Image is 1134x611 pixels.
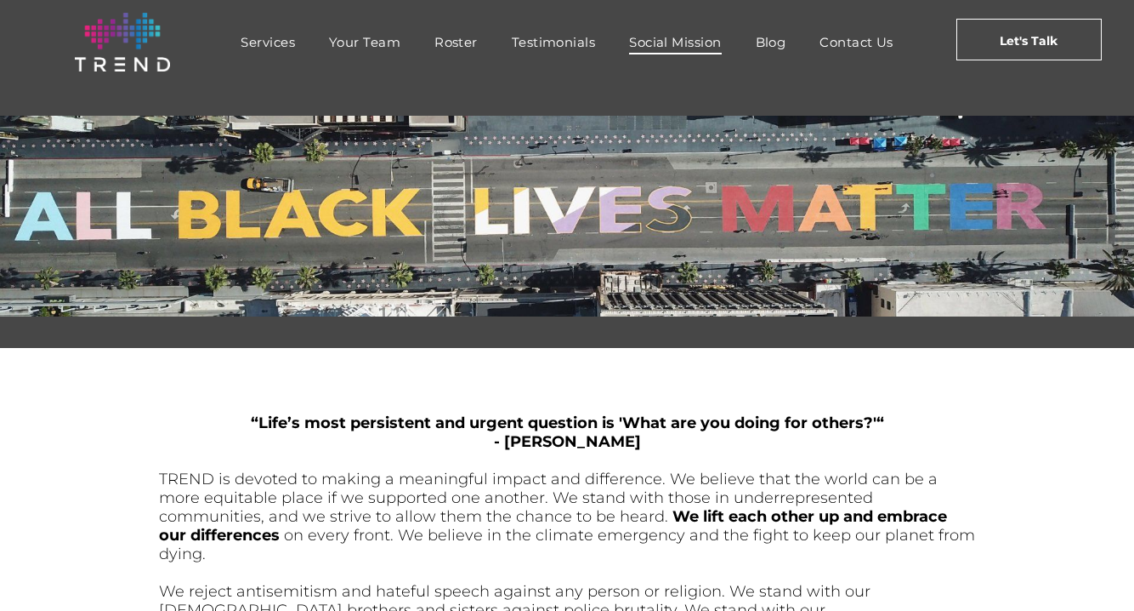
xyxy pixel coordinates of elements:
span: TREND is devoted to making a meaningful impact and difference. We believe that the world can be a... [159,470,938,526]
span: We lift each other up and embrace our differences [159,507,947,545]
a: Contact Us [802,30,910,54]
span: Let's Talk [1000,20,1057,62]
span: “Life’s most persistent and urgent question is 'What are you doing for others?'“ [251,414,884,432]
a: Testimonials [495,30,612,54]
span: on every front. We believe in the climate emergency and the fight to keep our planet from dying. [159,526,975,563]
span: - [PERSON_NAME] [494,432,641,451]
a: Roster [417,30,495,54]
a: Let's Talk [956,19,1102,60]
a: Your Team [312,30,417,54]
a: Blog [739,30,803,54]
a: Services [224,30,312,54]
a: Social Mission [612,30,738,54]
img: logo [75,13,170,71]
